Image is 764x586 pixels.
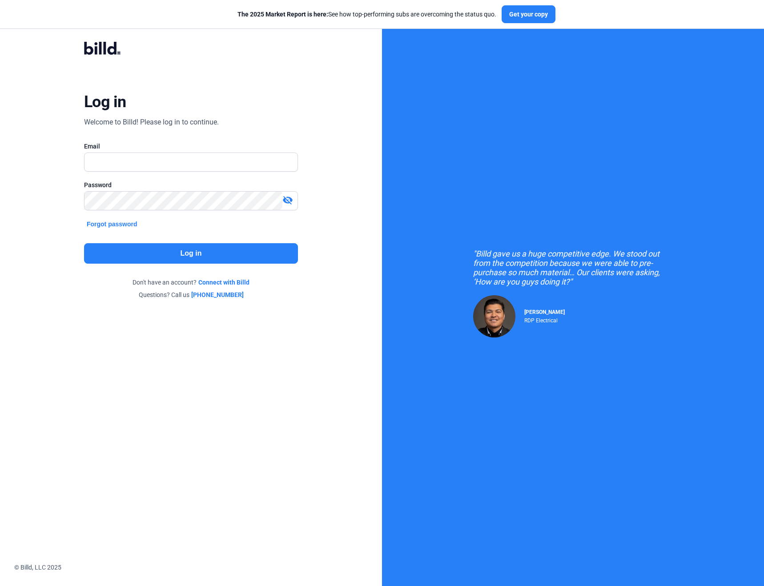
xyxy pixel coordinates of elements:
span: [PERSON_NAME] [524,309,565,315]
div: See how top-performing subs are overcoming the status quo. [237,10,496,19]
div: Log in [84,92,126,112]
div: Email [84,142,298,151]
div: Welcome to Billd! Please log in to continue. [84,117,219,128]
a: Connect with Billd [198,278,249,287]
div: "Billd gave us a huge competitive edge. We stood out from the competition because we were able to... [473,249,673,286]
mat-icon: visibility_off [282,195,293,205]
div: Password [84,181,298,189]
button: Log in [84,243,298,264]
button: Forgot password [84,219,140,229]
img: Raul Pacheco [473,295,515,337]
div: Questions? Call us [84,290,298,299]
div: RDP Electrical [524,315,565,324]
button: Get your copy [502,5,555,23]
span: The 2025 Market Report is here: [237,11,328,18]
a: [PHONE_NUMBER] [191,290,244,299]
div: Don't have an account? [84,278,298,287]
